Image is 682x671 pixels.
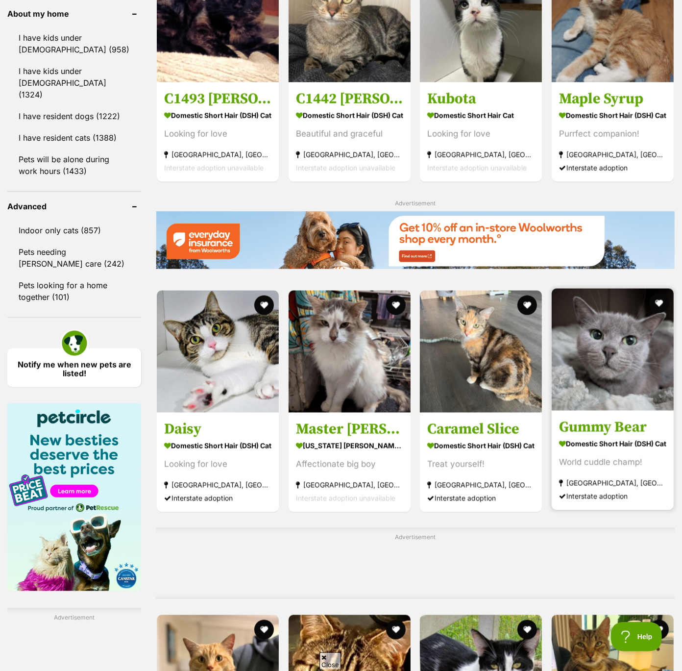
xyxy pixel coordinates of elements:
button: favourite [518,620,537,640]
a: Pets needing [PERSON_NAME] care (242) [7,242,141,274]
strong: Domestic Short Hair (DSH) Cat [427,439,535,453]
div: Purrfect companion! [559,127,666,141]
a: Caramel Slice Domestic Short Hair (DSH) Cat Treat yourself! [GEOGRAPHIC_DATA], [GEOGRAPHIC_DATA] ... [420,413,542,512]
img: Everyday Insurance promotional banner [156,211,675,269]
a: Pets looking for a home together (101) [7,275,141,307]
a: I have resident cats (1388) [7,127,141,148]
span: Interstate adoption unavailable [296,494,395,502]
button: favourite [649,620,669,640]
h3: Daisy [164,420,271,439]
iframe: Help Scout Beacon - Open [611,622,662,651]
span: Interstate adoption unavailable [296,164,395,172]
img: Daisy - Domestic Short Hair (DSH) Cat [157,291,279,413]
header: About my home [7,9,141,18]
h3: Kubota [427,90,535,108]
a: Daisy Domestic Short Hair (DSH) Cat Looking for love [GEOGRAPHIC_DATA], [GEOGRAPHIC_DATA] Interst... [157,413,279,512]
a: Everyday Insurance promotional banner [156,211,675,271]
button: favourite [255,296,274,315]
div: World cuddle champ! [559,456,666,469]
strong: [GEOGRAPHIC_DATA], [GEOGRAPHIC_DATA] [559,476,666,490]
button: favourite [386,296,406,315]
div: Interstate adoption [427,492,535,505]
h3: Maple Syrup [559,90,666,108]
button: favourite [255,620,274,640]
h3: Gummy Bear [559,418,666,437]
div: Interstate adoption [559,161,666,174]
strong: [GEOGRAPHIC_DATA], [GEOGRAPHIC_DATA] [427,478,535,492]
button: favourite [518,296,537,315]
span: Interstate adoption unavailable [164,164,264,172]
h3: C1493 [PERSON_NAME] [164,90,271,108]
strong: Domestic Short Hair (DSH) Cat [296,108,403,123]
a: Notify me when new pets are listed! [7,348,141,387]
div: Treat yourself! [427,458,535,471]
h3: Master [PERSON_NAME] [296,420,403,439]
strong: Domestic Short Hair (DSH) Cat [559,437,666,451]
button: favourite [649,294,669,313]
img: Master Leo - Maine Coon Cat [289,291,411,413]
strong: Domestic Short Hair (DSH) Cat [164,108,271,123]
div: Affectionate big boy [296,458,403,471]
div: Advertisement [156,528,675,599]
a: C1442 [PERSON_NAME] Domestic Short Hair (DSH) Cat Beautiful and graceful [GEOGRAPHIC_DATA], [GEOG... [289,82,411,182]
span: Advertisement [395,199,436,207]
strong: Domestic Short Hair Cat [427,108,535,123]
strong: [GEOGRAPHIC_DATA], [GEOGRAPHIC_DATA] [296,478,403,492]
header: Advanced [7,202,141,211]
strong: [GEOGRAPHIC_DATA], [GEOGRAPHIC_DATA] [164,148,271,161]
img: Pet Circle promo banner [7,403,141,591]
strong: Domestic Short Hair (DSH) Cat [559,108,666,123]
a: Indoor only cats (857) [7,220,141,241]
a: I have kids under [DEMOGRAPHIC_DATA] (958) [7,27,141,60]
a: Maple Syrup Domestic Short Hair (DSH) Cat Purrfect companion! [GEOGRAPHIC_DATA], [GEOGRAPHIC_DATA... [552,82,674,182]
a: Master [PERSON_NAME] [US_STATE] [PERSON_NAME] Cat Affectionate big boy [GEOGRAPHIC_DATA], [GEOGRA... [289,413,411,512]
div: Looking for love [164,127,271,141]
strong: [US_STATE] [PERSON_NAME] Cat [296,439,403,453]
a: Kubota Domestic Short Hair Cat Looking for love [GEOGRAPHIC_DATA], [GEOGRAPHIC_DATA] Interstate a... [420,82,542,182]
a: Pets will be alone during work hours (1433) [7,149,141,181]
a: I have kids under [DEMOGRAPHIC_DATA] (1324) [7,61,141,105]
a: I have resident dogs (1222) [7,106,141,126]
span: Close [319,652,341,670]
strong: [GEOGRAPHIC_DATA], [GEOGRAPHIC_DATA] [559,148,666,161]
strong: [GEOGRAPHIC_DATA], [GEOGRAPHIC_DATA] [296,148,403,161]
div: Interstate adoption [164,492,271,505]
a: C1493 [PERSON_NAME] Domestic Short Hair (DSH) Cat Looking for love [GEOGRAPHIC_DATA], [GEOGRAPHIC... [157,82,279,182]
img: Gummy Bear - Domestic Short Hair (DSH) Cat [552,289,674,411]
div: Looking for love [164,458,271,471]
img: Caramel Slice - Domestic Short Hair (DSH) Cat [420,291,542,413]
span: Interstate adoption unavailable [427,164,527,172]
div: Looking for love [427,127,535,141]
button: favourite [386,620,406,640]
h3: Caramel Slice [427,420,535,439]
strong: Domestic Short Hair (DSH) Cat [164,439,271,453]
strong: [GEOGRAPHIC_DATA], [GEOGRAPHIC_DATA] [164,478,271,492]
div: Interstate adoption [559,490,666,503]
h3: C1442 [PERSON_NAME] [296,90,403,108]
div: Beautiful and graceful [296,127,403,141]
a: Gummy Bear Domestic Short Hair (DSH) Cat World cuddle champ! [GEOGRAPHIC_DATA], [GEOGRAPHIC_DATA]... [552,411,674,510]
strong: [GEOGRAPHIC_DATA], [GEOGRAPHIC_DATA] [427,148,535,161]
